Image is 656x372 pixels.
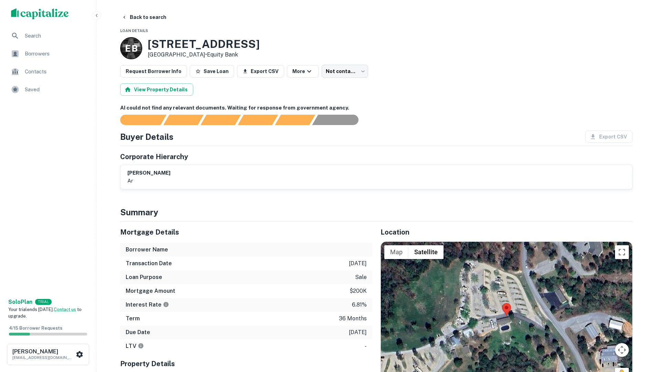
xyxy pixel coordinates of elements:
[126,273,162,281] h6: Loan Purpose
[127,169,170,177] h6: [PERSON_NAME]
[25,32,86,40] span: Search
[207,51,238,58] a: Equity Bank
[126,314,140,323] h6: Term
[126,342,144,350] h6: LTV
[615,343,629,357] button: Map camera controls
[120,83,193,96] button: View Property Details
[163,115,204,125] div: Your request is received and processing...
[12,354,74,361] p: [EMAIL_ADDRESS][DOMAIN_NAME]
[25,85,86,94] span: Saved
[120,65,187,77] button: Request Borrower Info
[126,246,168,254] h6: Borrower Name
[54,307,76,312] a: Contact us
[190,65,234,77] button: Save Loan
[339,314,367,323] p: 36 months
[615,245,629,259] button: Toggle fullscreen view
[6,45,91,62] a: Borrowers
[120,104,633,112] h6: AI could not find any relevant documents. Waiting for response from government agency.
[120,359,372,369] h5: Property Details
[6,28,91,44] a: Search
[349,328,367,337] p: [DATE]
[408,245,444,259] button: Show satellite imagery
[384,245,408,259] button: Show street map
[25,68,86,76] span: Contacts
[119,11,169,23] button: Back to search
[120,227,372,237] h5: Mortgage Details
[381,227,633,237] h5: Location
[287,65,319,77] button: More
[350,287,367,295] p: $200k
[126,259,172,268] h6: Transaction Date
[120,206,633,218] h4: Summary
[127,177,170,185] p: ar
[112,115,164,125] div: Sending borrower request to AI...
[312,115,367,125] div: AI fulfillment process complete.
[120,152,188,162] h5: Corporate Hierarchy
[148,51,260,59] p: [GEOGRAPHIC_DATA] •
[200,115,241,125] div: Documents found, AI parsing details...
[275,115,315,125] div: Principals found, still searching for contact information. This may take time...
[352,301,367,309] p: 6.81%
[11,8,69,19] img: capitalize-logo.png
[349,259,367,268] p: [DATE]
[125,42,137,55] p: E B
[6,63,91,80] a: Contacts
[8,299,32,305] strong: Solo Plan
[8,307,82,319] span: Your trial ends [DATE]. to upgrade.
[9,325,62,331] span: 4 / 15 Borrower Requests
[126,328,150,337] h6: Due Date
[622,317,656,350] iframe: Chat Widget
[322,65,368,78] div: Not contacted
[138,343,144,349] svg: LTVs displayed on the website are for informational purposes only and may be reported incorrectly...
[126,301,169,309] h6: Interest Rate
[126,287,175,295] h6: Mortgage Amount
[8,298,32,306] a: SoloPlan
[237,65,284,77] button: Export CSV
[355,273,367,281] p: sale
[163,301,169,308] svg: The interest rates displayed on the website are for informational purposes only and may be report...
[6,81,91,98] a: Saved
[35,299,52,305] div: TRIAL
[120,131,174,143] h4: Buyer Details
[25,50,86,58] span: Borrowers
[120,29,148,33] span: Loan Details
[7,344,89,365] button: [PERSON_NAME][EMAIL_ADDRESS][DOMAIN_NAME]
[365,342,367,350] p: -
[12,349,74,354] h6: [PERSON_NAME]
[238,115,278,125] div: Principals found, AI now looking for contact information...
[148,38,260,51] h3: [STREET_ADDRESS]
